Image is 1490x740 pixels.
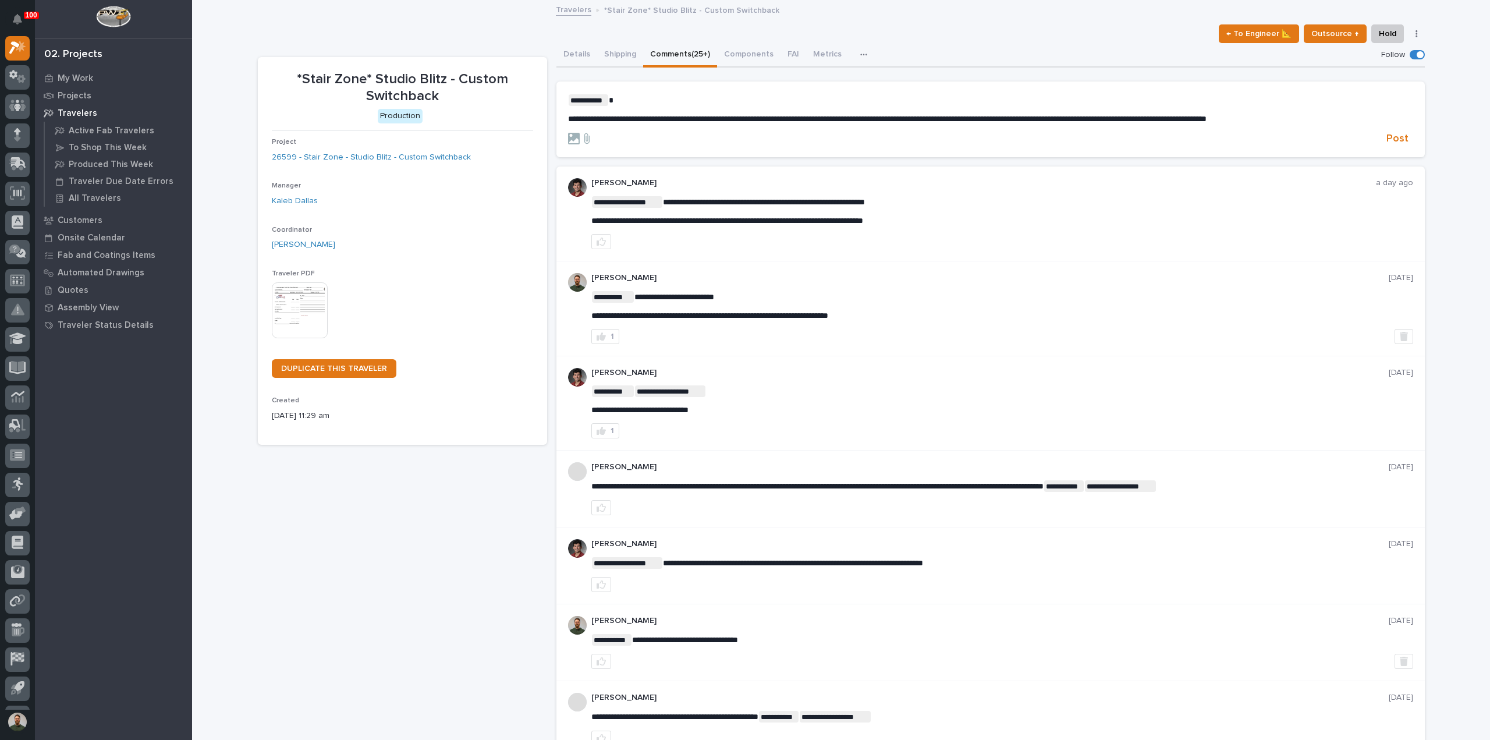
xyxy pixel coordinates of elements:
a: Assembly View [35,299,192,316]
span: DUPLICATE THIS TRAVELER [281,364,387,373]
p: [DATE] [1389,693,1413,703]
button: 1 [591,423,619,438]
p: a day ago [1376,178,1413,188]
button: like this post [591,234,611,249]
p: 100 [26,11,37,19]
span: ← To Engineer 📐 [1226,27,1292,41]
div: 1 [611,332,614,341]
p: To Shop This Week [69,143,147,153]
span: Post [1386,132,1409,146]
img: AATXAJw4slNr5ea0WduZQVIpKGhdapBAGQ9xVsOeEvl5=s96-c [568,273,587,292]
span: Coordinator [272,226,312,233]
a: Traveler Status Details [35,316,192,334]
p: [DATE] [1389,462,1413,472]
a: Travelers [35,104,192,122]
a: DUPLICATE THIS TRAVELER [272,359,396,378]
div: 02. Projects [44,48,102,61]
p: *Stair Zone* Studio Blitz - Custom Switchback [272,71,533,105]
div: Production [378,109,423,123]
button: Hold [1371,24,1404,43]
img: AATXAJw4slNr5ea0WduZQVIpKGhdapBAGQ9xVsOeEvl5=s96-c [568,616,587,635]
p: Traveler Due Date Errors [69,176,173,187]
button: Delete post [1395,654,1413,669]
p: [PERSON_NAME] [591,462,1389,472]
a: Customers [35,211,192,229]
button: Comments (25+) [643,43,717,68]
a: Onsite Calendar [35,229,192,246]
button: Delete post [1395,329,1413,344]
p: [DATE] [1389,539,1413,549]
p: My Work [58,73,93,84]
span: Outsource ↑ [1311,27,1359,41]
p: Traveler Status Details [58,320,154,331]
p: [PERSON_NAME] [591,539,1389,549]
p: Produced This Week [69,160,153,170]
img: ROij9lOReuV7WqYxWfnW [568,539,587,558]
p: [PERSON_NAME] [591,693,1389,703]
a: Quotes [35,281,192,299]
p: Quotes [58,285,88,296]
a: All Travelers [45,190,192,206]
button: ← To Engineer 📐 [1219,24,1299,43]
p: *Stair Zone* Studio Blitz - Custom Switchback [604,3,779,16]
p: Projects [58,91,91,101]
span: Manager [272,182,301,189]
button: 1 [591,329,619,344]
button: Notifications [5,7,30,31]
button: Components [717,43,781,68]
button: Shipping [597,43,643,68]
button: like this post [591,500,611,515]
a: Travelers [556,2,591,16]
button: users-avatar [5,710,30,734]
p: [DATE] [1389,273,1413,283]
a: Automated Drawings [35,264,192,281]
p: [PERSON_NAME] [591,368,1389,378]
img: ROij9lOReuV7WqYxWfnW [568,368,587,387]
p: [PERSON_NAME] [591,616,1389,626]
button: like this post [591,654,611,669]
a: 26599 - Stair Zone - Studio Blitz - Custom Switchback [272,151,471,164]
p: [DATE] 11:29 am [272,410,533,422]
span: Hold [1379,27,1396,41]
p: All Travelers [69,193,121,204]
button: like this post [591,577,611,592]
span: Project [272,139,296,146]
button: Details [556,43,597,68]
p: Automated Drawings [58,268,144,278]
p: [DATE] [1389,368,1413,378]
a: Projects [35,87,192,104]
span: Traveler PDF [272,270,315,277]
p: Fab and Coatings Items [58,250,155,261]
a: Produced This Week [45,156,192,172]
a: My Work [35,69,192,87]
p: Assembly View [58,303,119,313]
a: To Shop This Week [45,139,192,155]
button: FAI [781,43,806,68]
p: [PERSON_NAME] [591,273,1389,283]
p: [DATE] [1389,616,1413,626]
p: Active Fab Travelers [69,126,154,136]
p: Travelers [58,108,97,119]
div: 1 [611,427,614,435]
img: ROij9lOReuV7WqYxWfnW [568,178,587,197]
p: Customers [58,215,102,226]
p: Follow [1381,50,1405,60]
p: [PERSON_NAME] [591,178,1376,188]
img: Workspace Logo [96,6,130,27]
button: Metrics [806,43,849,68]
p: Onsite Calendar [58,233,125,243]
a: Active Fab Travelers [45,122,192,139]
span: Created [272,397,299,404]
a: Kaleb Dallas [272,195,318,207]
button: Post [1382,132,1413,146]
button: Outsource ↑ [1304,24,1367,43]
a: Fab and Coatings Items [35,246,192,264]
a: [PERSON_NAME] [272,239,335,251]
a: Traveler Due Date Errors [45,173,192,189]
div: Notifications100 [15,14,30,33]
